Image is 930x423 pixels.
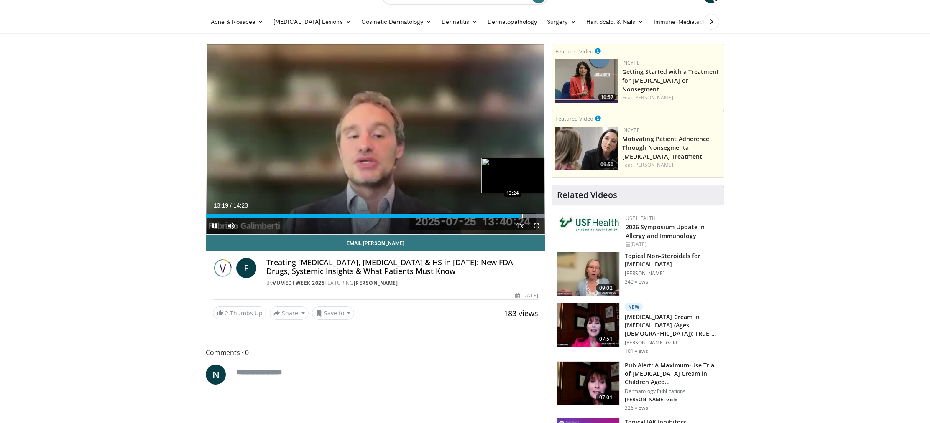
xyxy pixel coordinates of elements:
img: 39505ded-af48-40a4-bb84-dee7792dcfd5.png.150x105_q85_crop-smart_upscale.jpg [555,127,618,170]
a: Incyte [622,59,640,66]
a: 09:02 Topical Non-Steroidals for [MEDICAL_DATA] [PERSON_NAME] 340 views [557,252,719,296]
img: 34a4b5e7-9a28-40cd-b963-80fdb137f70d.150x105_q85_crop-smart_upscale.jpg [557,252,619,296]
a: N [206,365,226,385]
button: Pause [206,218,223,234]
div: By FEATURING [266,279,538,287]
a: F [236,258,256,278]
h3: Pub Alert: A Maximum-Use Trial of [MEDICAL_DATA] Cream in Children Aged… [625,361,719,386]
button: Save to [312,306,355,320]
img: 6ba8804a-8538-4002-95e7-a8f8012d4a11.png.150x105_q85_autocrop_double_scale_upscale_version-0.2.jpg [559,215,621,233]
span: Comments 0 [206,347,545,358]
a: [MEDICAL_DATA] Lesions [268,13,356,30]
a: [PERSON_NAME] [354,279,398,286]
button: Mute [223,218,240,234]
small: Featured Video [555,48,593,55]
button: Share [270,306,309,320]
span: 07:01 [596,393,616,402]
h3: Topical Non-Steroidals for [MEDICAL_DATA] [625,252,719,268]
div: Feat. [622,161,720,169]
a: Email [PERSON_NAME] [206,235,545,251]
small: Featured Video [555,115,593,122]
div: [DATE] [626,241,717,248]
button: Playback Rate [511,218,528,234]
img: e32a16a8-af25-496d-a4dc-7481d4d640ca.150x105_q85_crop-smart_upscale.jpg [557,362,619,405]
a: 07:51 New [MEDICAL_DATA] Cream in [MEDICAL_DATA] (Ages [DEMOGRAPHIC_DATA]): TRuE-AD3 Results [PER... [557,303,719,355]
p: [PERSON_NAME] Gold [625,339,719,346]
p: 340 views [625,279,648,285]
a: 2 Thumbs Up [213,306,266,319]
a: Getting Started with a Treatment for [MEDICAL_DATA] or Nonsegment… [622,68,719,93]
div: [DATE] [515,292,538,299]
span: 183 views [504,308,538,318]
video-js: Video Player [206,44,545,235]
img: Vumedi Week 2025 [213,258,233,278]
a: [PERSON_NAME] [634,94,673,101]
img: 1c16d693-d614-4af5-8a28-e4518f6f5791.150x105_q85_crop-smart_upscale.jpg [557,303,619,347]
p: New [625,303,643,311]
p: [PERSON_NAME] Gold [625,396,719,403]
a: Incyte [622,127,640,134]
p: [PERSON_NAME] [625,270,719,277]
a: Cosmetic Dermatology [356,13,437,30]
span: 14:23 [233,202,248,209]
span: 10:57 [598,94,616,101]
span: / [230,202,232,209]
img: image.jpeg [481,158,544,193]
a: Immune-Mediated [649,13,716,30]
span: 2 [225,309,228,317]
a: Acne & Rosacea [206,13,268,30]
h4: Related Videos [557,190,617,200]
a: Hair, Scalp, & Nails [581,13,649,30]
p: 326 views [625,405,648,411]
div: Feat. [622,94,720,101]
a: Dermatitis [437,13,483,30]
span: 07:51 [596,335,616,343]
p: 101 views [625,348,648,355]
span: 09:02 [596,284,616,292]
a: Dermatopathology [483,13,542,30]
a: Motivating Patient Adherence Through Nonsegmental [MEDICAL_DATA] Treatment [622,135,710,160]
a: 07:01 Pub Alert: A Maximum-Use Trial of [MEDICAL_DATA] Cream in Children Aged… Dermatology Public... [557,361,719,411]
span: 09:50 [598,161,616,168]
a: 09:50 [555,127,618,170]
a: 10:57 [555,59,618,103]
a: 2026 Symposium Update in Allergy and Immunology [626,223,705,240]
h4: Treating [MEDICAL_DATA], [MEDICAL_DATA] & HS in [DATE]: New FDA Drugs, Systemic Insights & What P... [266,258,538,276]
a: Surgery [542,13,581,30]
div: Progress Bar [206,214,545,218]
p: Dermatology Publications [625,388,719,395]
a: [PERSON_NAME] [634,161,673,168]
span: 13:19 [214,202,228,209]
button: Fullscreen [528,218,545,234]
h3: [MEDICAL_DATA] Cream in [MEDICAL_DATA] (Ages [DEMOGRAPHIC_DATA]): TRuE-AD3 Results [625,313,719,338]
a: Vumedi Week 2025 [273,279,324,286]
a: USF Health [626,215,656,222]
img: e02a99de-beb8-4d69-a8cb-018b1ffb8f0c.png.150x105_q85_crop-smart_upscale.jpg [555,59,618,103]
